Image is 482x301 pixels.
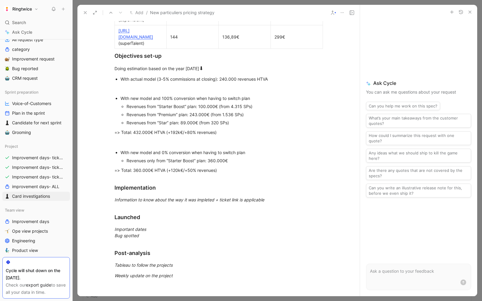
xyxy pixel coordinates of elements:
div: Revenues only from “Starter Boost” plan: 360.000€ [127,157,323,164]
a: 🧞‍♂️Product view [2,246,70,255]
div: With new model and 0% conversion when having to switch plan [120,149,323,156]
p: You can ask me questions about your request [366,88,471,96]
div: 299€ [274,34,319,40]
button: 🤸 [4,228,11,235]
a: improvement days- ALL [2,182,70,191]
button: Can you write an illustrative release note for this, before we even ship it? [366,184,471,197]
img: Ringtwice [4,6,10,12]
span: Candidate for next sprint [12,120,61,126]
button: ♟️ [4,119,11,126]
a: Improvement days- tickets ready- React [2,153,70,162]
a: Improvement days- tickets ready- backend [2,163,70,172]
span: Improvement request [12,56,55,62]
span: Search [12,19,26,26]
div: Search [2,18,70,27]
span: Product view [12,247,38,253]
div: Revenues from “Premium” plan: 243.000€ (from 1.536 SPs) [127,111,323,118]
div: 136,89€ [222,34,267,40]
a: 🤸Ope view projects [2,227,70,236]
div: => Total: 432.000€ HTVA (+192k€/+80% revenues) [114,129,323,135]
a: 🤖Grooming [2,128,70,137]
img: 🧞‍♂️ [5,248,10,253]
span: New particuliers pricing strategy [150,9,214,16]
div: Team viewImprovement days🤸Ope view projectsEngineering🧞‍♂️Product view🔢Data view💌Market view🤸Ope ... [2,206,70,293]
span: Plan in the sprint [12,110,45,116]
div: Post-analysis [114,249,323,257]
a: Plan in the sprint [2,109,70,118]
img: ♟️ [5,120,10,125]
span: Improvement days- tickets ready- backend [12,164,64,170]
em: Important dates [114,227,146,232]
span: Improvement days [12,219,49,225]
div: Revenues from “Star” plan: 89.000€ (from 320 SPs) [127,119,323,126]
button: Are there any quotes that are not covered by the specs? [366,166,471,180]
button: Any ideas what we should ship to kill the game here? [366,149,471,163]
div: => Total: 360.000€ HTVA (+120k€/+50% revenues) [114,167,323,173]
span: All request type [12,37,43,43]
div: 144 [170,34,215,40]
span: Improvement days- tickets ready- React [12,155,64,161]
em: Information to know about the way it was impleted + ticket link is applicable [114,197,264,202]
span: Grooming [12,129,31,135]
div: Team view [2,206,70,215]
a: Ask Cycle [2,28,70,37]
div: Sprint preparation [2,88,70,97]
div: Day to daycheckokr et iterationAll request typecategory🐌Improvement request🪲Bug reported🤖CRM request [2,14,70,83]
span: CRM request [12,75,38,81]
img: 🐌 [5,57,10,61]
button: 🪲 [4,65,11,72]
em: Tableau to follow the projects [114,262,173,268]
em: Bug spotted [114,233,139,238]
h1: Ringtwice [12,6,32,12]
a: 🤖CRM request [2,74,70,83]
span: ⬇ [199,65,203,71]
a: 🪲Bug reported [2,64,70,73]
span: improvement days- ALL [12,184,59,190]
span: Ope view projects [12,228,48,234]
button: ♟️ [4,193,11,200]
div: With new model and 100% conversion when having to switch plan [120,95,323,101]
a: ♟️Card investigations [2,192,70,201]
span: Project [5,143,18,149]
span: Ask Cycle [12,29,32,36]
a: Improvement days [2,217,70,226]
button: 🐌 [4,55,11,63]
div: Objectives set-up [114,52,323,60]
a: [URL][DOMAIN_NAME] [118,28,153,39]
button: 🔢 [4,256,11,264]
span: Improvement days- tickets ready-legacy [12,174,64,180]
div: Implementation [114,184,323,192]
a: Improvement days- tickets ready-legacy [2,172,70,182]
span: Bug reported [12,66,38,72]
em: Weekly update on the project [114,273,173,278]
img: 🤖 [5,76,10,81]
span: / [146,9,148,16]
a: 🔢Data view [2,256,70,265]
a: Voice-of-Customers [2,99,70,108]
button: How could I summarize this request with one quote? [366,131,471,145]
a: export guide [26,282,51,287]
div: Project [2,142,70,151]
a: category [2,45,70,54]
div: Cycle will shut down on the [DATE]. [6,267,67,281]
button: 🤖 [4,75,11,82]
span: category [12,46,30,52]
button: 🧞‍♂️ [4,247,11,254]
div: Revenues from “Starter Boost” plan: 100.000€ (from 4.315 SPs) [127,103,323,110]
div: (superTalent) [118,27,163,46]
img: 🪲 [5,66,10,71]
div: Doing estimation based on the year [DATE] [114,65,323,73]
button: Can you help me work on this spec? [366,102,440,110]
span: Voice-of-Customers [12,101,51,107]
img: ♟️ [5,194,10,199]
span: Ask Cycle [366,79,471,87]
button: RingtwiceRingtwice [2,5,40,13]
div: With actual model (3-5% commissions at closing): 240.000 revenues HTVA [120,76,323,82]
div: Sprint preparationVoice-of-CustomersPlan in the sprint♟️Candidate for next sprint🤖Grooming [2,88,70,137]
button: 🤖 [4,129,11,136]
span: Engineering [12,238,35,244]
a: Engineering [2,236,70,245]
img: 🤖 [5,130,10,135]
a: 🐌Improvement request [2,54,70,64]
button: Add [128,9,145,16]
